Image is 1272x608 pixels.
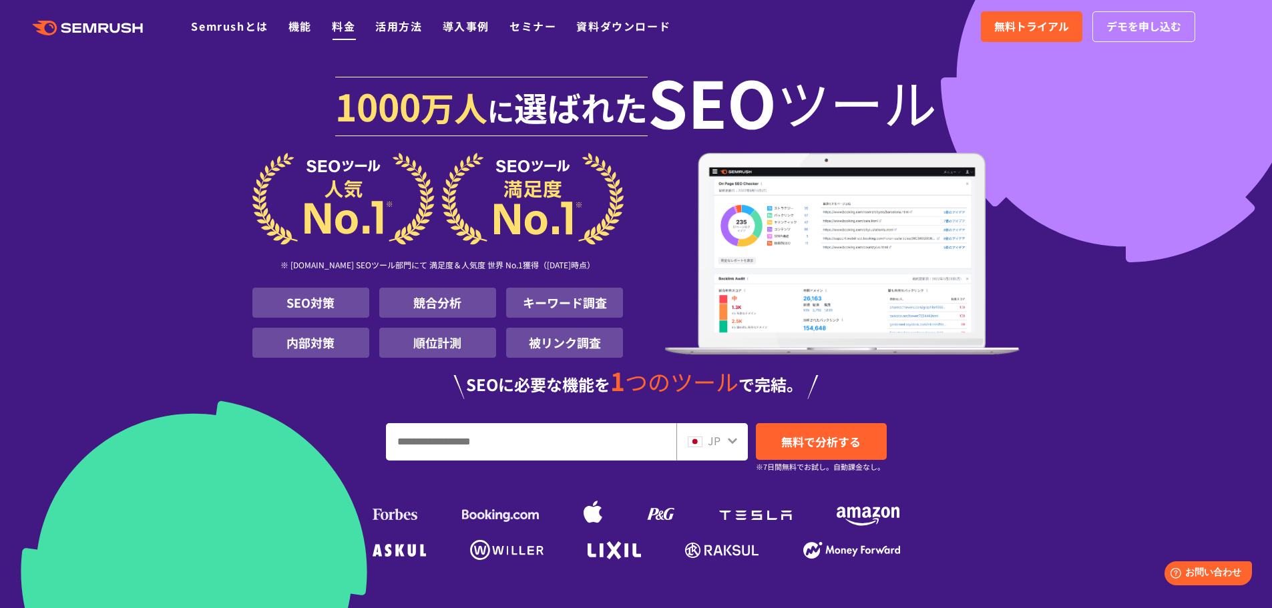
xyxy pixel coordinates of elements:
a: デモを申し込む [1092,11,1195,42]
a: 料金 [332,18,355,34]
li: キーワード調査 [506,288,623,318]
li: 順位計測 [379,328,496,358]
span: 万人 [421,83,487,131]
a: 資料ダウンロード [576,18,670,34]
iframe: Help widget launcher [1153,556,1257,593]
a: 導入事例 [443,18,489,34]
span: 1000 [335,79,421,132]
span: ツール [777,75,937,128]
span: つのツール [625,365,738,398]
li: 被リンク調査 [506,328,623,358]
a: 無料で分析する [756,423,887,460]
a: 無料トライアル [981,11,1082,42]
a: セミナー [509,18,556,34]
div: SEOに必要な機能を [252,368,1020,399]
span: JP [708,432,720,448]
a: 機能 [288,18,312,34]
li: SEO対策 [252,288,369,318]
span: で完結。 [738,372,803,396]
span: 無料トライアル [994,18,1069,35]
li: 競合分析 [379,288,496,318]
span: 無料で分析する [781,433,861,450]
span: 選ばれた [514,83,648,131]
span: SEO [648,75,777,128]
a: 活用方法 [375,18,422,34]
span: に [487,91,514,129]
span: 1 [610,362,625,398]
span: デモを申し込む [1106,18,1181,35]
div: ※ [DOMAIN_NAME] SEOツール部門にて 満足度＆人気度 世界 No.1獲得（[DATE]時点） [252,245,624,288]
li: 内部対策 [252,328,369,358]
small: ※7日間無料でお試し。自動課金なし。 [756,461,885,473]
a: Semrushとは [191,18,268,34]
input: URL、キーワードを入力してください [387,424,676,460]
